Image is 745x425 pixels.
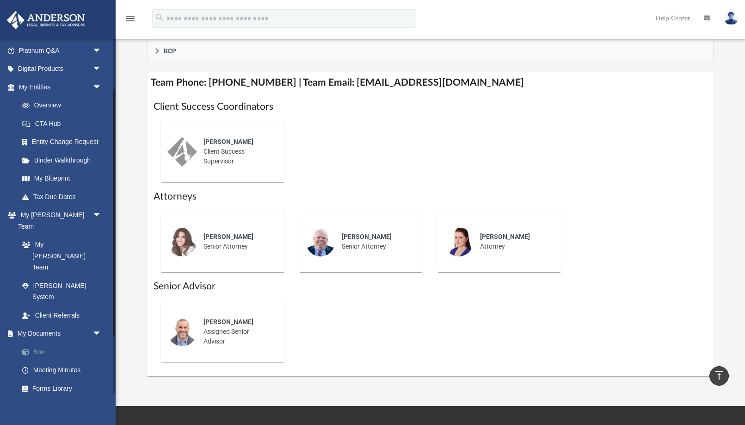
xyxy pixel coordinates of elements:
[154,100,707,113] h1: Client Success Coordinators
[13,276,111,306] a: [PERSON_NAME] System
[125,13,136,24] i: menu
[342,233,392,240] span: [PERSON_NAME]
[4,11,88,29] img: Anderson Advisors Platinum Portal
[92,41,111,60] span: arrow_drop_down
[13,361,116,380] a: Meeting Minutes
[6,325,116,343] a: My Documentsarrow_drop_down
[92,206,111,225] span: arrow_drop_down
[197,225,278,258] div: Senior Attorney
[13,114,116,133] a: CTA Hub
[474,225,554,258] div: Attorney
[92,78,111,97] span: arrow_drop_down
[147,41,714,61] a: BCP
[92,325,111,344] span: arrow_drop_down
[154,12,165,23] i: search
[714,370,725,381] i: vertical_align_top
[164,48,176,54] span: BCP
[6,206,111,236] a: My [PERSON_NAME] Teamarrow_drop_down
[13,169,111,188] a: My Blueprint
[92,60,111,79] span: arrow_drop_down
[13,306,111,325] a: Client Referrals
[13,96,116,115] a: Overview
[13,133,116,151] a: Entity Change Request
[6,60,116,78] a: Digital Productsarrow_drop_down
[13,187,116,206] a: Tax Due Dates
[147,72,714,93] h4: Team Phone: [PHONE_NUMBER] | Team Email: [EMAIL_ADDRESS][DOMAIN_NAME]
[197,131,278,173] div: Client Success Supervisor
[724,12,738,25] img: User Pic
[444,227,474,256] img: thumbnail
[154,190,707,203] h1: Attorneys
[197,311,278,353] div: Assigned Senior Advisor
[13,151,116,169] a: Binder Walkthrough
[167,317,197,346] img: thumbnail
[709,366,729,386] a: vertical_align_top
[125,18,136,24] a: menu
[13,236,106,277] a: My [PERSON_NAME] Team
[13,343,116,361] a: Box
[335,225,416,258] div: Senior Attorney
[203,233,253,240] span: [PERSON_NAME]
[167,227,197,256] img: thumbnail
[6,78,116,96] a: My Entitiesarrow_drop_down
[6,41,116,60] a: Platinum Q&Aarrow_drop_down
[203,318,253,325] span: [PERSON_NAME]
[13,379,111,398] a: Forms Library
[306,227,335,256] img: thumbnail
[154,280,707,293] h1: Senior Advisor
[167,137,197,167] img: thumbnail
[203,138,253,145] span: [PERSON_NAME]
[480,233,530,240] span: [PERSON_NAME]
